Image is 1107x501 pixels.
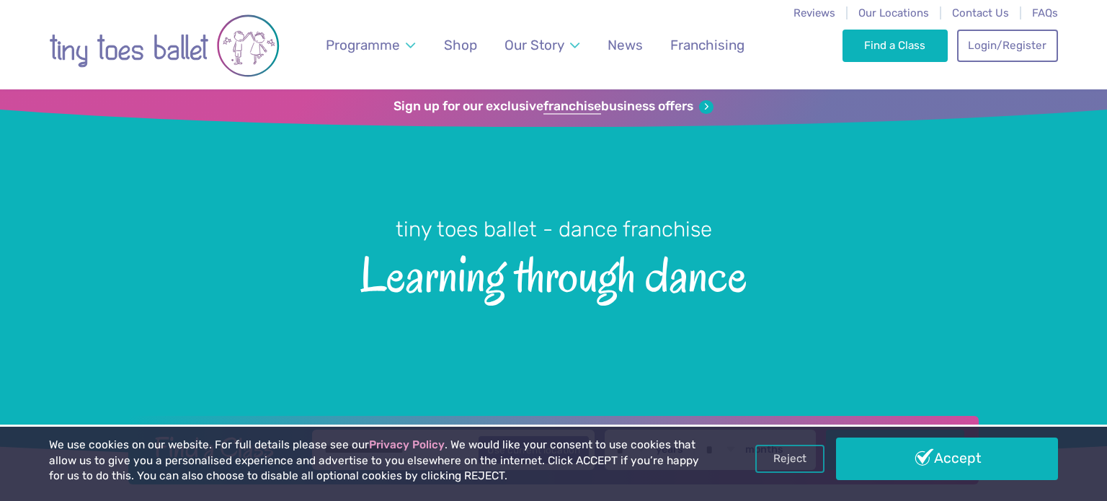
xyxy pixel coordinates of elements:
[843,30,948,61] a: Find a Class
[755,445,824,472] a: Reject
[394,99,713,115] a: Sign up for our exclusivefranchisebusiness offers
[49,9,280,82] img: tiny toes ballet
[25,244,1082,302] span: Learning through dance
[952,6,1009,19] a: Contact Us
[836,438,1058,479] a: Accept
[543,99,601,115] strong: franchise
[608,37,643,53] span: News
[858,6,929,19] a: Our Locations
[396,217,712,241] small: tiny toes ballet - dance franchise
[326,37,400,53] span: Programme
[437,28,484,62] a: Shop
[664,28,752,62] a: Franchising
[957,30,1058,61] a: Login/Register
[1032,6,1058,19] a: FAQs
[600,28,649,62] a: News
[504,37,564,53] span: Our Story
[319,28,422,62] a: Programme
[444,37,477,53] span: Shop
[369,438,445,451] a: Privacy Policy
[49,438,705,484] p: We use cookies on our website. For full details please see our . We would like your consent to us...
[670,37,744,53] span: Franchising
[793,6,835,19] a: Reviews
[498,28,587,62] a: Our Story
